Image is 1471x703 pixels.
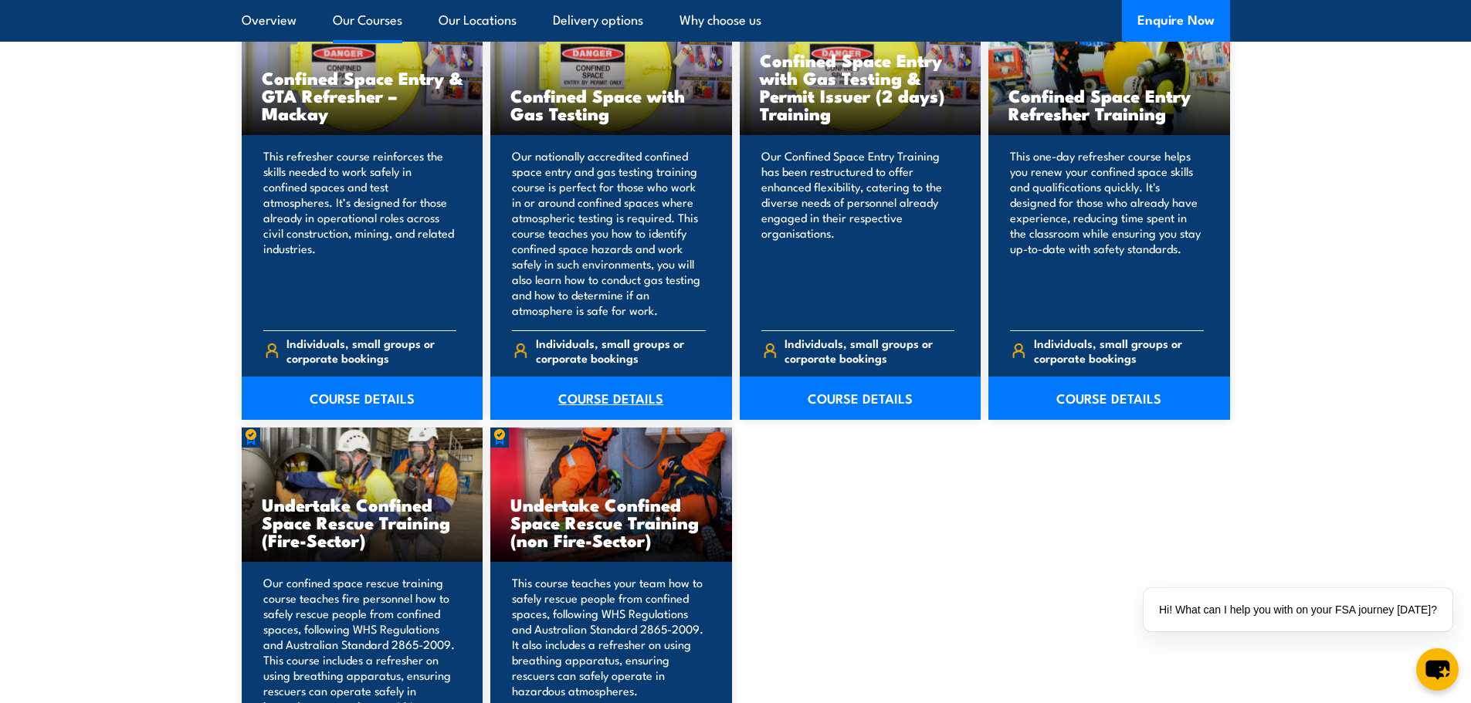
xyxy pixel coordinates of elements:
[740,377,981,420] a: COURSE DETAILS
[262,495,463,549] h3: Undertake Confined Space Rescue Training (Fire-Sector)
[286,336,456,365] span: Individuals, small groups or corporate bookings
[262,69,463,122] h3: Confined Space Entry & GTA Refresher – Mackay
[1034,336,1204,365] span: Individuals, small groups or corporate bookings
[761,148,955,318] p: Our Confined Space Entry Training has been restructured to offer enhanced flexibility, catering t...
[242,377,483,420] a: COURSE DETAILS
[510,495,712,549] h3: Undertake Confined Space Rescue Training (non Fire-Sector)
[536,336,706,365] span: Individuals, small groups or corporate bookings
[1416,648,1459,691] button: chat-button
[760,51,961,122] h3: Confined Space Entry with Gas Testing & Permit Issuer (2 days) Training
[988,377,1230,420] a: COURSE DETAILS
[512,148,706,318] p: Our nationally accredited confined space entry and gas testing training course is perfect for tho...
[510,86,712,122] h3: Confined Space with Gas Testing
[263,148,457,318] p: This refresher course reinforces the skills needed to work safely in confined spaces and test atm...
[490,377,732,420] a: COURSE DETAILS
[1144,588,1452,631] div: Hi! What can I help you with on your FSA journey [DATE]?
[1010,148,1204,318] p: This one-day refresher course helps you renew your confined space skills and qualifications quick...
[785,336,954,365] span: Individuals, small groups or corporate bookings
[1008,86,1210,122] h3: Confined Space Entry Refresher Training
